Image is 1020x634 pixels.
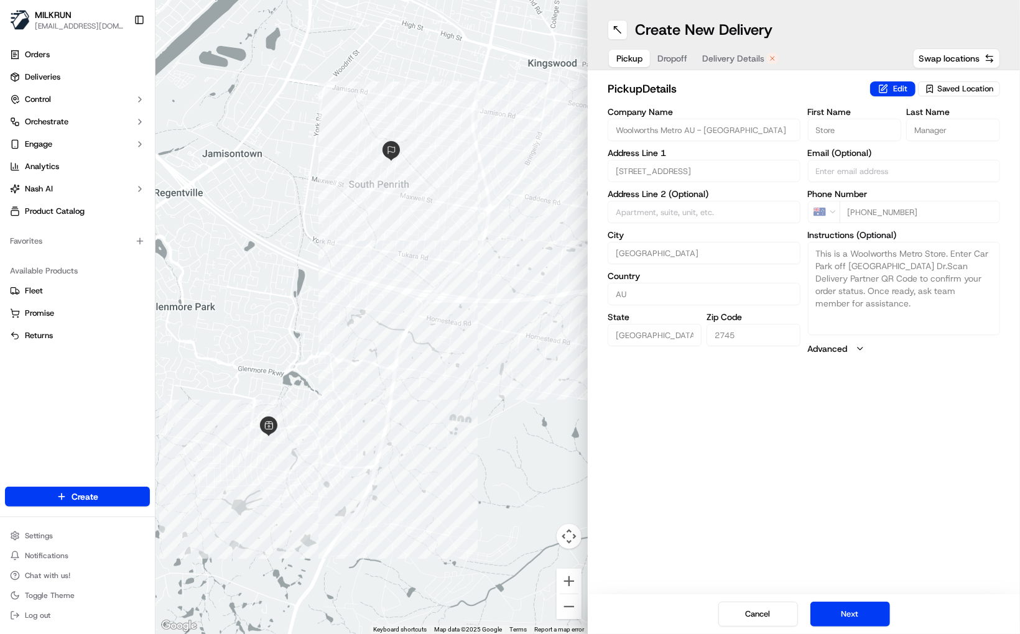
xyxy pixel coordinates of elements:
[608,149,800,157] label: Address Line 1
[657,52,687,65] span: Dropoff
[557,524,582,549] button: Map camera controls
[25,116,68,127] span: Orchestrate
[937,83,993,94] span: Saved Location
[534,626,584,633] a: Report a map error
[25,531,53,541] span: Settings
[25,49,50,60] span: Orders
[557,594,582,619] button: Zoom out
[159,618,200,634] img: Google
[913,48,1000,68] button: Swap locations
[5,67,150,87] a: Deliveries
[808,190,1001,198] label: Phone Number
[919,52,980,65] span: Swap locations
[616,52,642,65] span: Pickup
[707,324,800,346] input: Enter zip code
[509,626,527,633] a: Terms (opens in new tab)
[434,626,502,633] span: Map data ©2025 Google
[808,119,902,141] input: Enter first name
[808,342,848,355] label: Advanced
[608,80,863,98] h2: pickup Details
[5,201,150,221] a: Product Catalog
[808,242,1001,335] textarea: This is a Woolworths Metro Store. Enter Car Park off [GEOGRAPHIC_DATA] Dr.Scan Delivery Partner Q...
[159,618,200,634] a: Open this area in Google Maps (opens a new window)
[5,487,150,507] button: Create
[25,183,53,195] span: Nash AI
[810,602,890,627] button: Next
[25,161,59,172] span: Analytics
[608,313,702,321] label: State
[10,285,145,296] a: Fleet
[25,139,52,150] span: Engage
[918,80,1000,98] button: Saved Location
[25,571,70,581] span: Chat with us!
[5,112,150,132] button: Orchestrate
[10,308,145,319] a: Promise
[608,119,800,141] input: Enter company name
[808,108,902,116] label: First Name
[5,134,150,154] button: Engage
[5,567,150,584] button: Chat with us!
[5,231,150,251] div: Favorites
[35,21,124,31] button: [EMAIL_ADDRESS][DOMAIN_NAME]
[906,108,1000,116] label: Last Name
[5,587,150,604] button: Toggle Theme
[10,10,30,30] img: MILKRUN
[608,160,800,182] input: Enter address
[5,607,150,624] button: Log out
[5,547,150,564] button: Notifications
[608,272,800,280] label: Country
[25,285,43,296] span: Fleet
[557,569,582,594] button: Zoom in
[608,324,702,346] input: Enter state
[608,201,800,223] input: Apartment, suite, unit, etc.
[25,71,60,83] span: Deliveries
[25,551,68,561] span: Notifications
[5,261,150,281] div: Available Products
[840,201,1001,223] input: Enter phone number
[373,625,427,634] button: Keyboard shortcuts
[10,330,145,341] a: Returns
[25,206,85,217] span: Product Catalog
[635,20,772,40] h1: Create New Delivery
[5,527,150,544] button: Settings
[702,52,764,65] span: Delivery Details
[25,590,75,600] span: Toggle Theme
[906,119,1000,141] input: Enter last name
[72,490,98,503] span: Create
[5,303,150,323] button: Promise
[608,108,800,116] label: Company Name
[5,326,150,346] button: Returns
[25,308,54,319] span: Promise
[608,283,800,305] input: Enter country
[808,149,1001,157] label: Email (Optional)
[25,610,50,620] span: Log out
[808,160,1001,182] input: Enter email address
[5,157,150,177] a: Analytics
[608,242,800,264] input: Enter city
[808,342,1001,355] button: Advanced
[25,330,53,341] span: Returns
[808,231,1001,239] label: Instructions (Optional)
[5,281,150,301] button: Fleet
[870,81,916,96] button: Edit
[35,9,72,21] button: MILKRUN
[608,190,800,198] label: Address Line 2 (Optional)
[707,313,800,321] label: Zip Code
[5,90,150,109] button: Control
[25,94,51,105] span: Control
[718,602,798,627] button: Cancel
[5,45,150,65] a: Orders
[5,179,150,199] button: Nash AI
[608,231,800,239] label: City
[5,5,129,35] button: MILKRUNMILKRUN[EMAIL_ADDRESS][DOMAIN_NAME]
